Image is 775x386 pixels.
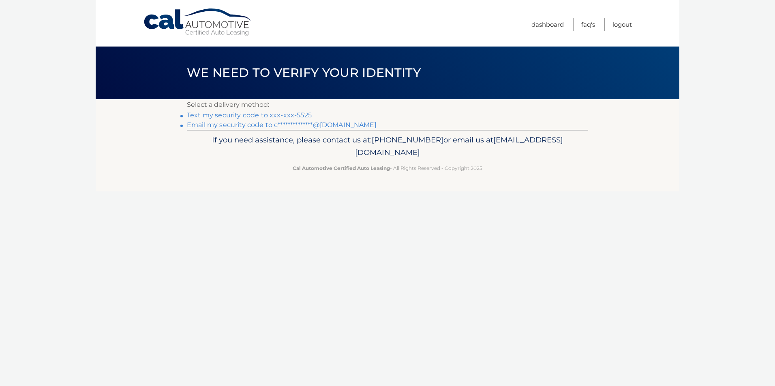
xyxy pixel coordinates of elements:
[143,8,253,37] a: Cal Automotive
[531,18,564,31] a: Dashboard
[372,135,443,144] span: [PHONE_NUMBER]
[581,18,595,31] a: FAQ's
[192,164,583,172] p: - All Rights Reserved - Copyright 2025
[187,65,421,80] span: We need to verify your identity
[187,99,588,110] p: Select a delivery method:
[187,111,312,119] a: Text my security code to xxx-xxx-5525
[192,134,583,159] p: If you need assistance, please contact us at: or email us at
[293,165,390,171] strong: Cal Automotive Certified Auto Leasing
[612,18,632,31] a: Logout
